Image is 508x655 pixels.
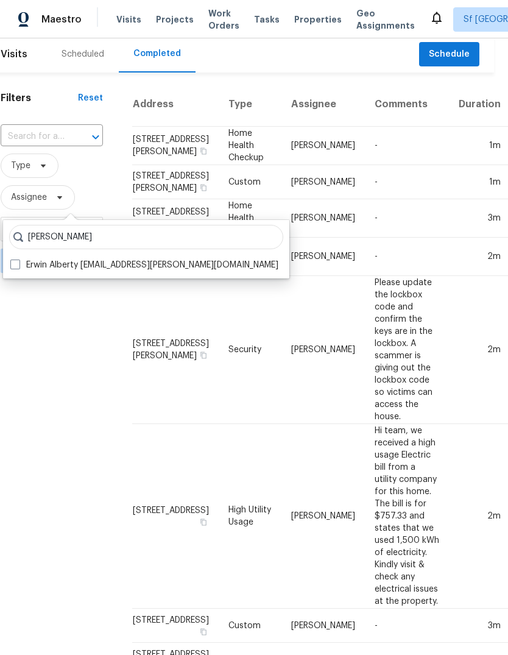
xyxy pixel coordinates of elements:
span: Visits [1,41,27,68]
button: Copy Address [198,626,209,637]
td: - [365,609,449,643]
button: Copy Address [198,182,209,193]
td: [STREET_ADDRESS][PERSON_NAME] [132,199,219,238]
span: Tasks [254,15,280,24]
th: Comments [365,82,449,127]
td: Hi team, we received a high usage Electric bill from a utility company for this home. The bill is... [365,424,449,609]
span: Work Orders [208,7,239,32]
span: Maestro [41,13,82,26]
input: Search for an address... [1,127,69,146]
td: Custom [219,609,281,643]
td: [PERSON_NAME] [281,276,365,424]
label: Erwin Alberty [EMAIL_ADDRESS][PERSON_NAME][DOMAIN_NAME] [10,259,278,271]
th: Type [219,82,281,127]
td: Home Health Checkup [219,127,281,165]
span: Schedule [429,47,470,62]
td: - [365,199,449,238]
td: - [365,127,449,165]
span: Projects [156,13,194,26]
td: - [365,238,449,276]
th: Assignee [281,82,365,127]
td: [STREET_ADDRESS] [132,609,219,643]
td: Security [219,276,281,424]
button: Copy Address [198,218,209,229]
td: [STREET_ADDRESS][PERSON_NAME] [132,165,219,199]
td: High Utility Usage [219,424,281,609]
button: Copy Address [198,517,209,528]
button: Open [87,129,104,146]
span: Geo Assignments [356,7,415,32]
span: Properties [294,13,342,26]
h1: Filters [1,92,78,104]
td: [PERSON_NAME] [281,609,365,643]
td: [STREET_ADDRESS][PERSON_NAME] [132,127,219,165]
td: [STREET_ADDRESS] [132,424,219,609]
span: Type [11,160,30,172]
div: Scheduled [62,48,104,60]
div: Completed [133,48,181,60]
td: [PERSON_NAME] [281,424,365,609]
button: Copy Address [198,350,209,361]
button: Copy Address [198,146,209,157]
td: Please update the lockbox code and confirm the keys are in the lockbox. A scammer is giving out t... [365,276,449,424]
button: Schedule [419,42,479,67]
span: Visits [116,13,141,26]
span: Assignee [11,191,47,204]
td: [PERSON_NAME] [281,127,365,165]
th: Address [132,82,219,127]
div: Reset [78,92,103,104]
td: [PERSON_NAME] [281,199,365,238]
td: - [365,165,449,199]
td: [PERSON_NAME] [281,238,365,276]
td: [STREET_ADDRESS][PERSON_NAME] [132,276,219,424]
td: [PERSON_NAME] [281,165,365,199]
td: Home Health Checkup [219,199,281,238]
td: Custom [219,165,281,199]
